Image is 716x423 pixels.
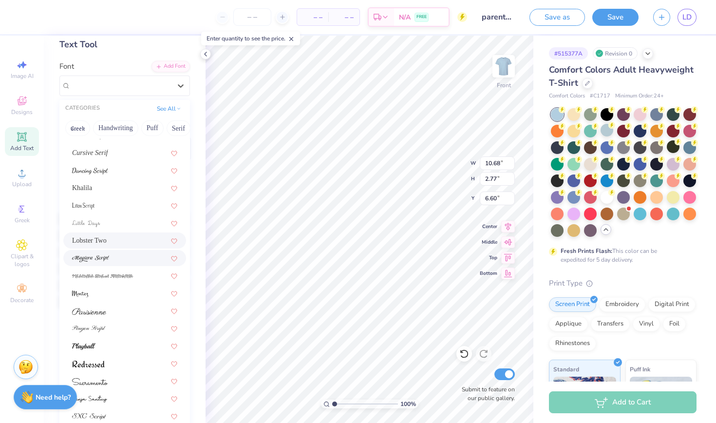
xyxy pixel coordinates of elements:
[10,296,34,304] span: Decorate
[456,385,515,403] label: Submit to feature on our public gallery.
[334,12,354,22] span: – –
[59,61,74,72] label: Font
[400,400,416,408] span: 100 %
[549,336,596,351] div: Rhinestones
[72,183,92,193] span: Khalila
[549,92,585,100] span: Comfort Colors
[65,120,90,136] button: Greek
[72,220,100,227] img: Little Days
[480,270,497,277] span: Bottom
[480,223,497,230] span: Center
[36,393,71,402] strong: Need help?
[474,7,522,27] input: Untitled Design
[630,364,650,374] span: Puff Ink
[416,14,427,20] span: FREE
[399,12,411,22] span: N/A
[561,247,612,255] strong: Fresh Prints Flash:
[549,297,596,312] div: Screen Print
[65,104,100,113] div: CATEGORIES
[72,396,107,403] img: Senja Santuy
[59,38,190,51] div: Text Tool
[72,326,106,332] img: Pinyon Script
[10,144,34,152] span: Add Text
[480,254,497,261] span: Top
[494,57,513,76] img: Front
[141,120,164,136] button: Puff
[72,378,108,385] img: Sacramento
[154,104,184,114] button: See All
[592,9,639,26] button: Save
[12,180,32,188] span: Upload
[682,12,692,23] span: LD
[678,9,697,26] a: LD
[93,120,138,136] button: Handwriting
[480,239,497,246] span: Middle
[5,252,39,268] span: Clipart & logos
[11,72,34,80] span: Image AI
[72,148,108,158] span: Cursive Serif
[72,203,94,210] img: Litos Script
[72,273,133,280] img: Mistress Script - Alternates
[593,47,638,59] div: Revision 0
[233,8,271,26] input: – –
[529,9,585,26] button: Save as
[549,278,697,289] div: Print Type
[72,343,95,350] img: Playball
[201,32,300,45] div: Enter quantity to see the price.
[303,12,322,22] span: – –
[615,92,664,100] span: Minimum Order: 24 +
[549,47,588,59] div: # 515377A
[633,317,660,331] div: Vinyl
[561,247,680,264] div: This color can be expedited for 5 day delivery.
[72,290,88,297] img: Montez
[72,361,105,367] img: Redressed
[497,81,511,90] div: Front
[549,317,588,331] div: Applique
[151,61,190,72] div: Add Font
[167,120,190,136] button: Serif
[648,297,696,312] div: Digital Print
[549,64,694,89] span: Comfort Colors Adult Heavyweight T-Shirt
[553,364,579,374] span: Standard
[72,308,106,315] img: Parisienne
[663,317,686,331] div: Foil
[72,255,109,262] img: Magiera Script
[72,413,106,420] img: SNC Script
[72,168,108,174] img: Dancing Script
[11,108,33,116] span: Designs
[72,235,107,246] span: Lobster Two
[599,297,645,312] div: Embroidery
[591,317,630,331] div: Transfers
[590,92,610,100] span: # C1717
[15,216,30,224] span: Greek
